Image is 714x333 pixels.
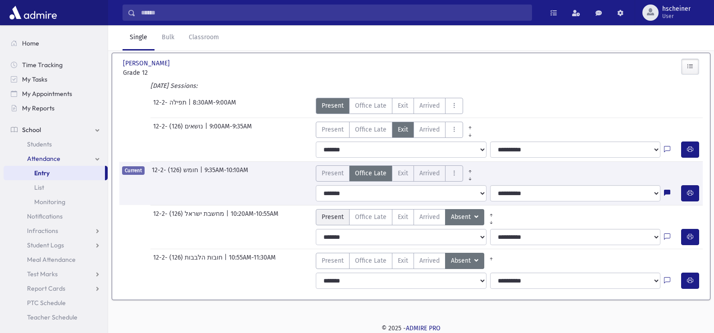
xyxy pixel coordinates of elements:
a: Attendance [4,151,108,166]
span: Arrived [419,212,440,222]
span: Exit [398,101,408,110]
span: 12-2- נושאים (126) [153,122,205,138]
img: AdmirePro [7,4,59,22]
a: Entry [4,166,105,180]
span: Attendance [27,155,60,163]
span: Time Tracking [22,61,63,69]
span: Current [122,166,145,175]
button: Absent [445,209,484,225]
span: Students [27,140,52,148]
span: 10:55AM-11:30AM [229,253,276,269]
span: | [224,253,229,269]
a: Test Marks [4,267,108,281]
a: List [4,180,108,195]
span: Student Logs [27,241,64,249]
span: Present [322,169,344,178]
a: Notifications [4,209,108,224]
span: [PERSON_NAME] [123,59,172,68]
span: 12-2- חובות הלבבות (126) [153,253,224,269]
span: Arrived [419,101,440,110]
div: AttTypes [316,122,477,138]
a: Monitoring [4,195,108,209]
div: AttTypes [316,98,463,114]
span: Office Late [355,169,387,178]
a: My Tasks [4,72,108,87]
span: Infractions [27,227,58,235]
span: Present [322,212,344,222]
span: Exit [398,256,408,265]
span: | [226,209,231,225]
span: Office Late [355,256,387,265]
span: Grade 12 [123,68,212,78]
a: Students [4,137,108,151]
span: 12-2- תפילה [153,98,188,114]
a: All Prior [463,165,477,173]
span: Absent [451,212,473,222]
a: All Later [463,173,477,180]
span: 8:30AM-9:00AM [193,98,236,114]
div: AttTypes [316,253,498,269]
span: Present [322,101,344,110]
span: My Reports [22,104,55,112]
span: School [22,126,41,134]
i: [DATE] Sessions: [150,82,197,90]
div: AttTypes [316,165,477,182]
button: Absent [445,253,484,269]
a: Classroom [182,25,226,50]
span: Notifications [27,212,63,220]
span: PTC Schedule [27,299,66,307]
input: Search [136,5,532,21]
span: Exit [398,169,408,178]
div: © 2025 - [123,324,700,333]
span: Entry [34,169,50,177]
a: PTC Schedule [4,296,108,310]
span: User [662,13,691,20]
span: Meal Attendance [27,255,76,264]
span: My Appointments [22,90,72,98]
span: Absent [451,256,473,266]
span: Test Marks [27,270,58,278]
a: Teacher Schedule [4,310,108,324]
a: Student Logs [4,238,108,252]
span: Exit [398,125,408,134]
span: Teacher Schedule [27,313,77,321]
a: My Appointments [4,87,108,101]
span: Present [322,125,344,134]
span: List [34,183,44,192]
span: 12-2- מחשבת ישראל (126) [153,209,226,225]
a: Time Tracking [4,58,108,72]
a: Single [123,25,155,50]
span: Arrived [419,256,440,265]
span: Office Late [355,101,387,110]
span: Report Cards [27,284,65,292]
span: 9:35AM-10:10AM [205,165,248,182]
a: My Reports [4,101,108,115]
span: Office Late [355,212,387,222]
span: | [188,98,193,114]
span: Monitoring [34,198,65,206]
span: | [205,122,209,138]
a: Meal Attendance [4,252,108,267]
a: Bulk [155,25,182,50]
span: hscheiner [662,5,691,13]
span: Exit [398,212,408,222]
span: 12-2- חומש (126) [152,165,200,182]
a: Home [4,36,108,50]
span: Home [22,39,39,47]
a: Infractions [4,224,108,238]
span: Arrived [419,169,440,178]
a: Report Cards [4,281,108,296]
span: Office Late [355,125,387,134]
span: | [200,165,205,182]
span: 10:20AM-10:55AM [231,209,278,225]
div: AttTypes [316,209,498,225]
span: 9:00AM-9:35AM [209,122,252,138]
span: My Tasks [22,75,47,83]
span: Present [322,256,344,265]
span: Arrived [419,125,440,134]
a: School [4,123,108,137]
